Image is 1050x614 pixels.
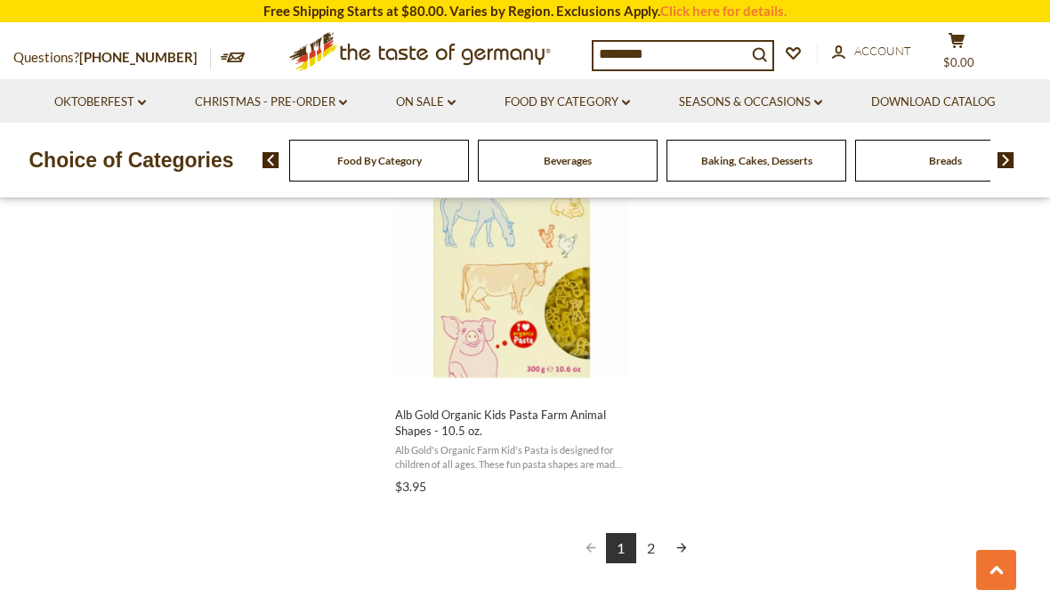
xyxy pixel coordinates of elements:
a: On Sale [396,93,456,112]
a: Seasons & Occasions [679,93,822,112]
img: previous arrow [262,152,279,168]
a: Oktoberfest [54,93,146,112]
a: Christmas - PRE-ORDER [195,93,347,112]
span: $3.95 [395,479,426,494]
span: Alb Gold Organic Kids Pasta Farm Animal Shapes - 10.5 oz. [395,407,626,439]
a: Baking, Cakes, Desserts [701,154,812,167]
a: Alb Gold Organic Kids Pasta Farm Animal Shapes - 10.5 oz. [392,126,628,500]
span: Account [854,44,911,58]
span: Alb Gold's Organic Farm Kid's Pasta is designed for children of all ages. These fun pasta shapes ... [395,443,626,471]
a: Click here for details. [660,3,787,19]
a: 2 [636,533,666,563]
img: next arrow [997,152,1014,168]
button: $0.00 [930,32,983,77]
div: Pagination [395,533,876,566]
a: Download Catalog [871,93,996,112]
p: Questions? [13,46,211,69]
a: Food By Category [337,154,422,167]
a: Account [832,42,911,61]
a: Beverages [544,154,592,167]
span: $0.00 [943,55,974,69]
a: 1 [606,533,636,563]
a: Breads [929,154,962,167]
a: Next page [666,533,697,563]
a: [PHONE_NUMBER] [79,49,198,65]
a: Food By Category [505,93,630,112]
